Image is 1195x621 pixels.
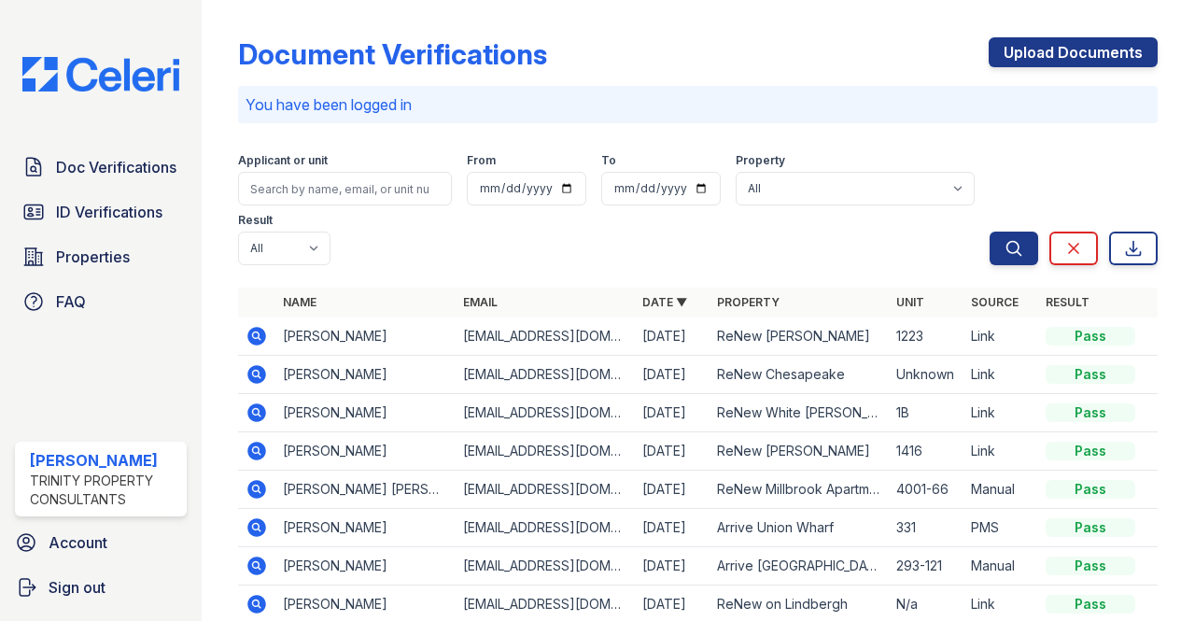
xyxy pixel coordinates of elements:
a: ID Verifications [15,193,187,231]
span: Sign out [49,576,105,599]
span: FAQ [56,290,86,313]
td: [DATE] [635,547,710,586]
td: [EMAIL_ADDRESS][DOMAIN_NAME] [456,318,635,356]
td: 1B [889,394,963,432]
td: [EMAIL_ADDRESS][DOMAIN_NAME] [456,547,635,586]
span: Account [49,531,107,554]
td: ReNew [PERSON_NAME] [710,318,889,356]
td: [PERSON_NAME] [275,432,455,471]
td: [EMAIL_ADDRESS][DOMAIN_NAME] [456,471,635,509]
a: Doc Verifications [15,148,187,186]
td: [PERSON_NAME] [275,547,455,586]
td: [PERSON_NAME] [275,356,455,394]
td: [PERSON_NAME] [PERSON_NAME] [275,471,455,509]
td: 1416 [889,432,963,471]
div: Pass [1046,327,1135,346]
label: From [467,153,496,168]
p: You have been logged in [246,93,1150,116]
td: 293-121 [889,547,963,586]
td: [PERSON_NAME] [275,318,455,356]
td: ReNew White [PERSON_NAME] [710,394,889,432]
td: Unknown [889,356,963,394]
div: Pass [1046,518,1135,537]
a: Unit [896,295,924,309]
td: 331 [889,509,963,547]
td: Manual [963,547,1038,586]
label: Applicant or unit [238,153,328,168]
a: Source [971,295,1019,309]
a: Sign out [7,569,194,606]
td: PMS [963,509,1038,547]
td: Link [963,394,1038,432]
td: 1223 [889,318,963,356]
td: Manual [963,471,1038,509]
div: Pass [1046,442,1135,460]
div: Document Verifications [238,37,547,71]
label: Property [736,153,785,168]
td: Link [963,432,1038,471]
td: Link [963,318,1038,356]
img: CE_Logo_Blue-a8612792a0a2168367f1c8372b55b34899dd931a85d93a1a3d3e32e68fde9ad4.png [7,57,194,92]
a: Upload Documents [989,37,1158,67]
td: [PERSON_NAME] [275,509,455,547]
div: [PERSON_NAME] [30,449,179,472]
td: 4001-66 [889,471,963,509]
label: To [601,153,616,168]
td: [EMAIL_ADDRESS][DOMAIN_NAME] [456,356,635,394]
td: ReNew [PERSON_NAME] [710,432,889,471]
div: Trinity Property Consultants [30,472,179,509]
td: [EMAIL_ADDRESS][DOMAIN_NAME] [456,509,635,547]
td: Link [963,356,1038,394]
td: ReNew Chesapeake [710,356,889,394]
td: [DATE] [635,509,710,547]
td: [DATE] [635,432,710,471]
div: Pass [1046,480,1135,499]
a: Properties [15,238,187,275]
label: Result [238,213,273,228]
a: Email [463,295,498,309]
td: [EMAIL_ADDRESS][DOMAIN_NAME] [456,394,635,432]
td: Arrive [GEOGRAPHIC_DATA] [710,547,889,586]
td: [DATE] [635,394,710,432]
a: FAQ [15,283,187,320]
div: Pass [1046,365,1135,384]
span: Properties [56,246,130,268]
td: ReNew Millbrook Apartment Collection [710,471,889,509]
td: [DATE] [635,318,710,356]
span: ID Verifications [56,201,162,223]
td: [EMAIL_ADDRESS][DOMAIN_NAME] [456,432,635,471]
td: Arrive Union Wharf [710,509,889,547]
td: [DATE] [635,471,710,509]
div: Pass [1046,557,1135,575]
input: Search by name, email, or unit number [238,172,452,205]
td: [DATE] [635,356,710,394]
td: [PERSON_NAME] [275,394,455,432]
div: Pass [1046,595,1135,614]
span: Doc Verifications [56,156,176,178]
a: Name [283,295,316,309]
a: Result [1046,295,1090,309]
div: Pass [1046,403,1135,422]
a: Property [717,295,780,309]
a: Account [7,524,194,561]
a: Date ▼ [642,295,687,309]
